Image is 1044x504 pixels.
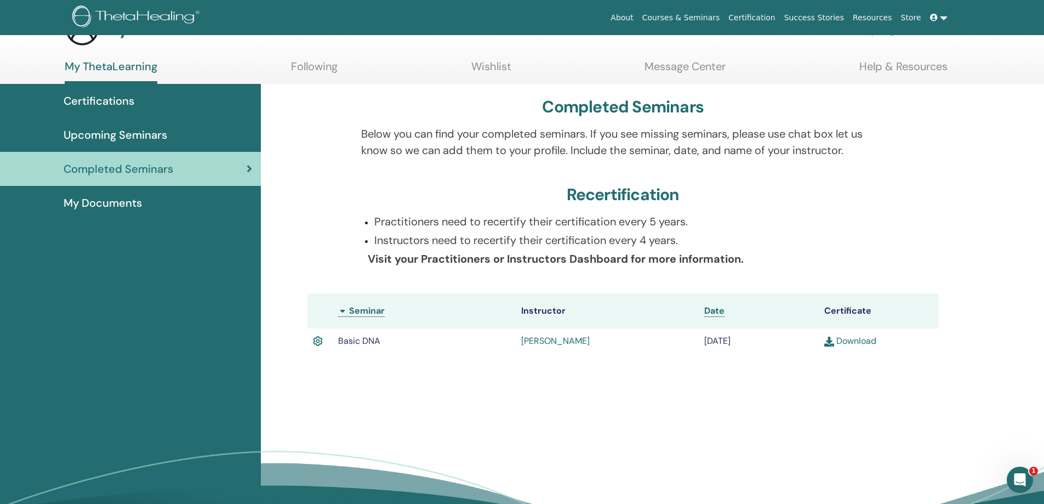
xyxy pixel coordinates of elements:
[374,213,885,230] p: Practitioners need to recertify their certification every 5 years.
[859,60,948,81] a: Help & Resources
[1007,467,1033,493] iframe: Intercom live chat
[780,8,848,28] a: Success Stories
[897,8,926,28] a: Store
[471,60,511,81] a: Wishlist
[64,161,173,177] span: Completed Seminars
[638,8,724,28] a: Courses & Seminars
[819,293,939,329] th: Certificate
[516,293,699,329] th: Instructor
[644,60,726,81] a: Message Center
[291,60,338,81] a: Following
[374,232,885,248] p: Instructors need to recertify their certification every 4 years.
[606,8,637,28] a: About
[361,126,885,158] p: Below you can find your completed seminars. If you see missing seminars, please use chat box let ...
[567,185,680,205] h3: Recertification
[64,127,167,143] span: Upcoming Seminars
[824,335,876,347] a: Download
[1029,467,1038,475] span: 1
[848,8,897,28] a: Resources
[824,337,834,347] img: download.svg
[313,334,323,348] img: Active Certificate
[724,8,779,28] a: Certification
[699,329,819,354] td: [DATE]
[368,252,744,266] b: Visit your Practitioners or Instructors Dashboard for more information.
[704,305,724,316] span: Date
[338,335,380,347] span: Basic DNA
[64,195,142,211] span: My Documents
[64,93,134,109] span: Certifications
[542,97,704,117] h3: Completed Seminars
[72,5,203,30] img: logo.png
[521,335,590,347] a: [PERSON_NAME]
[65,60,157,84] a: My ThetaLearning
[704,305,724,317] a: Date
[104,19,216,39] h3: My Dashboard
